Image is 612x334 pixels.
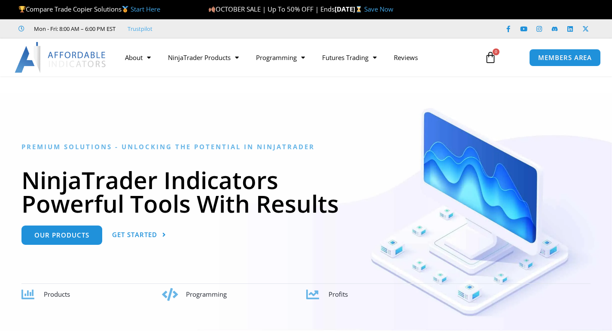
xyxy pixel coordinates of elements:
a: Reviews [385,48,426,67]
a: NinjaTrader Products [159,48,247,67]
a: About [116,48,159,67]
a: Save Now [364,5,393,13]
a: Our Products [21,226,102,245]
strong: [DATE] [335,5,364,13]
a: Trustpilot [128,24,152,34]
img: 🏆 [19,6,25,12]
a: Get Started [112,226,166,245]
span: Get Started [112,232,157,238]
img: LogoAI | Affordable Indicators – NinjaTrader [15,42,107,73]
img: ⌛ [356,6,362,12]
img: 🍂 [209,6,215,12]
span: Profits [329,290,348,298]
nav: Menu [116,48,478,67]
h6: Premium Solutions - Unlocking the Potential in NinjaTrader [21,143,591,151]
span: Compare Trade Copier Solutions [18,5,160,13]
a: Start Here [131,5,160,13]
span: Products [44,290,70,298]
span: Mon - Fri: 8:00 AM – 6:00 PM EST [32,24,116,34]
span: MEMBERS AREA [538,54,592,61]
a: MEMBERS AREA [529,49,601,66]
a: 0 [472,45,509,70]
h1: NinjaTrader Indicators Powerful Tools With Results [21,168,591,215]
img: 🥇 [122,6,128,12]
a: Programming [247,48,314,67]
span: 0 [493,48,499,55]
span: Programming [186,290,227,298]
span: OCTOBER SALE | Up To 50% OFF | Ends [208,5,335,13]
span: Our Products [34,232,89,238]
a: Futures Trading [314,48,385,67]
